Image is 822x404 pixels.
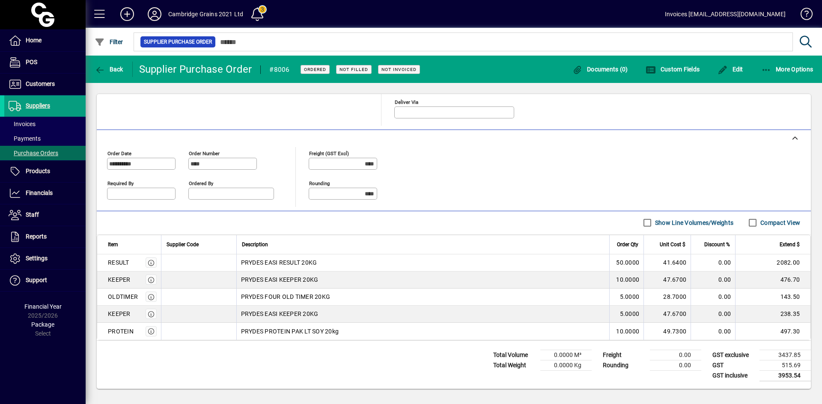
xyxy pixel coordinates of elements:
td: 0.00 [691,271,735,289]
span: Settings [26,255,48,262]
button: Edit [715,62,745,77]
div: Cambridge Grains 2021 Ltd [168,7,243,21]
td: 238.35 [735,306,810,323]
span: Financial Year [24,303,62,310]
td: 28.7000 [643,289,691,306]
td: 41.6400 [643,254,691,271]
span: Staff [26,211,39,218]
mat-label: Required by [107,180,134,186]
td: Rounding [599,360,650,370]
span: Invoices [9,121,36,127]
span: Supplier Code [167,240,199,249]
mat-label: Ordered by [189,180,213,186]
td: 5.0000 [609,289,643,306]
td: GST [708,360,759,370]
span: Ordered [304,67,326,72]
button: Back [92,62,125,77]
button: Add [113,6,141,22]
td: Total Volume [489,350,540,360]
span: Products [26,168,50,174]
span: Extend $ [780,240,800,249]
a: Customers [4,74,86,95]
span: Financials [26,189,53,196]
td: GST inclusive [708,370,759,381]
div: OLDTIMER [108,292,138,301]
td: 497.30 [735,323,810,340]
div: RESULT [108,258,129,267]
a: Purchase Orders [4,146,86,160]
span: Back [95,66,123,73]
td: 0.00 [691,323,735,340]
label: Show Line Volumes/Weights [653,218,733,227]
div: Invoices [EMAIL_ADDRESS][DOMAIN_NAME] [665,7,786,21]
a: POS [4,52,86,73]
td: Total Weight [489,360,540,370]
span: Item [108,240,118,249]
span: Edit [718,66,743,73]
span: Not Invoiced [381,67,417,72]
span: Customers [26,80,55,87]
td: 0.0000 Kg [540,360,592,370]
td: 515.69 [759,360,811,370]
app-page-header-button: Back [86,62,133,77]
td: 3953.54 [759,370,811,381]
div: PROTEIN [108,327,134,336]
mat-label: Deliver via [395,99,418,105]
span: Home [26,37,42,44]
span: Description [242,240,268,249]
a: Payments [4,131,86,146]
td: 5.0000 [609,306,643,323]
label: Compact View [759,218,800,227]
span: Filter [95,38,123,45]
span: PRYDES EASI KEEPER 20KG [241,275,319,284]
button: Profile [141,6,168,22]
button: Filter [92,34,125,50]
span: Package [31,321,54,328]
span: Support [26,277,47,283]
td: 49.7300 [643,323,691,340]
span: Unit Cost $ [660,240,685,249]
span: PRYDES EASI RESULT 20KG [241,258,317,267]
span: Documents (0) [572,66,628,73]
a: Knowledge Base [794,2,811,29]
a: Products [4,161,86,182]
td: 0.00 [650,360,701,370]
a: Home [4,30,86,51]
span: Payments [9,135,41,142]
td: 0.00 [650,350,701,360]
td: 0.0000 M³ [540,350,592,360]
span: POS [26,59,37,65]
td: 47.6700 [643,271,691,289]
button: Documents (0) [570,62,630,77]
mat-label: Order date [107,150,131,156]
td: 2082.00 [735,254,810,271]
td: 143.50 [735,289,810,306]
button: More Options [759,62,816,77]
span: Order Qty [617,240,638,249]
span: Supplier Purchase Order [144,38,212,46]
td: 0.00 [691,254,735,271]
td: 0.00 [691,289,735,306]
div: KEEPER [108,275,131,284]
span: More Options [761,66,813,73]
td: 10.0000 [609,271,643,289]
span: Purchase Orders [9,150,58,156]
div: #8006 [269,63,289,77]
td: 50.0000 [609,254,643,271]
td: 476.70 [735,271,810,289]
td: 47.6700 [643,306,691,323]
span: PRYDES FOUR OLD TIMER 20KG [241,292,331,301]
a: Financials [4,183,86,204]
a: Reports [4,226,86,248]
a: Invoices [4,117,86,131]
span: Suppliers [26,102,50,109]
button: Custom Fields [643,62,702,77]
a: Settings [4,248,86,269]
td: Freight [599,350,650,360]
a: Support [4,270,86,291]
span: Discount % [704,240,730,249]
mat-label: Rounding [309,180,330,186]
td: GST exclusive [708,350,759,360]
span: Not Filled [340,67,368,72]
td: 0.00 [691,306,735,323]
